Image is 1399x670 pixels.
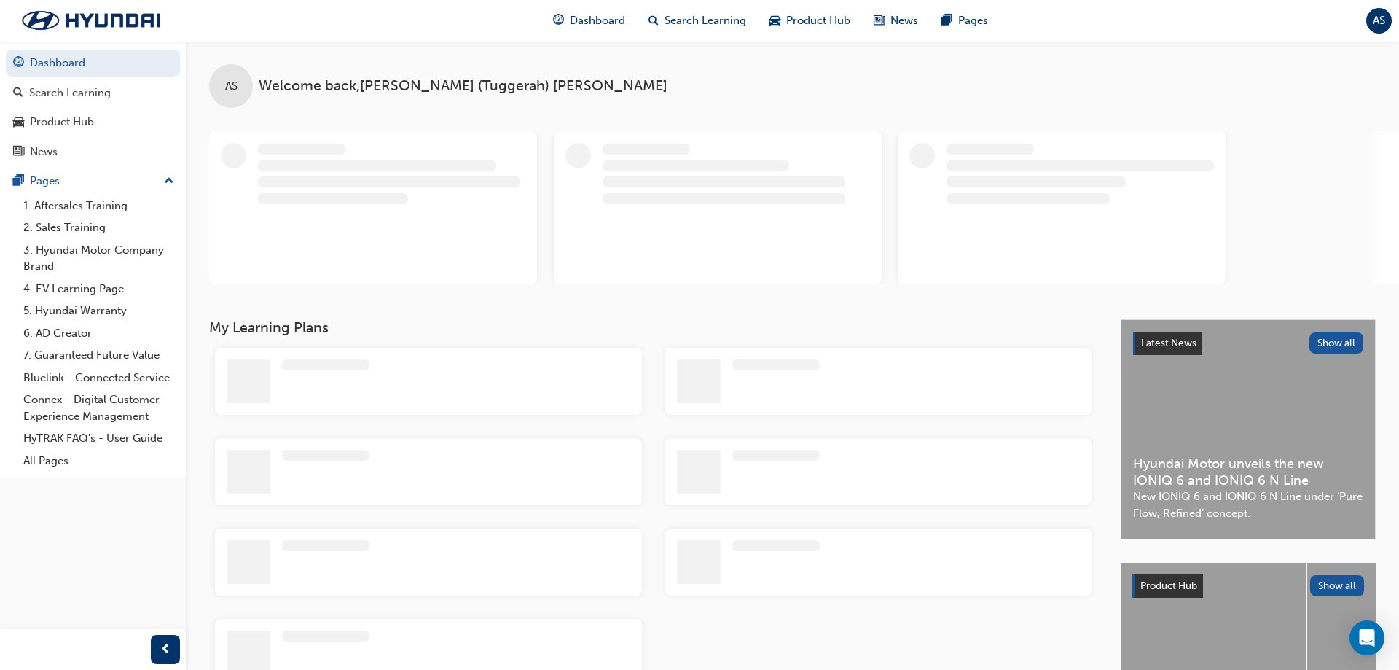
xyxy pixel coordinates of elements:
[930,6,1000,36] a: pages-iconPages
[1133,488,1363,521] span: New IONIQ 6 and IONIQ 6 N Line under ‘Pure Flow, Refined’ concept.
[13,175,24,188] span: pages-icon
[17,217,180,239] a: 2. Sales Training
[1373,12,1385,29] span: AS
[1133,456,1363,488] span: Hyundai Motor unveils the new IONIQ 6 and IONIQ 6 N Line
[17,278,180,300] a: 4. EV Learning Page
[6,168,180,195] button: Pages
[225,78,238,95] span: AS
[17,450,180,472] a: All Pages
[17,322,180,345] a: 6. AD Creator
[17,367,180,389] a: Bluelink - Connected Service
[13,116,24,129] span: car-icon
[786,12,850,29] span: Product Hub
[259,78,667,95] span: Welcome back , [PERSON_NAME] (Tuggerah) [PERSON_NAME]
[1121,319,1376,539] a: Latest NewsShow allHyundai Motor unveils the new IONIQ 6 and IONIQ 6 N LineNew IONIQ 6 and IONIQ ...
[6,79,180,106] a: Search Learning
[648,12,659,30] span: search-icon
[17,389,180,427] a: Connex - Digital Customer Experience Management
[6,47,180,168] button: DashboardSearch LearningProduct HubNews
[1140,580,1197,592] span: Product Hub
[958,12,988,29] span: Pages
[6,50,180,77] a: Dashboard
[1366,8,1392,34] button: AS
[941,12,952,30] span: pages-icon
[862,6,930,36] a: news-iconNews
[30,144,58,160] div: News
[570,12,625,29] span: Dashboard
[1349,620,1384,655] div: Open Intercom Messenger
[30,114,94,131] div: Product Hub
[1132,574,1364,598] a: Product HubShow all
[17,195,180,217] a: 1. Aftersales Training
[1141,337,1196,349] span: Latest News
[7,5,175,36] img: Trak
[29,85,111,101] div: Search Learning
[890,12,918,29] span: News
[13,146,24,159] span: news-icon
[637,6,758,36] a: search-iconSearch Learning
[209,319,1097,336] h3: My Learning Plans
[30,173,60,190] div: Pages
[164,172,174,191] span: up-icon
[17,239,180,278] a: 3. Hyundai Motor Company Brand
[17,344,180,367] a: 7. Guaranteed Future Value
[6,109,180,136] a: Product Hub
[17,300,180,322] a: 5. Hyundai Warranty
[758,6,862,36] a: car-iconProduct Hub
[160,641,171,659] span: prev-icon
[1133,332,1363,355] a: Latest NewsShow all
[13,87,23,100] span: search-icon
[541,6,637,36] a: guage-iconDashboard
[6,139,180,165] a: News
[665,12,746,29] span: Search Learning
[1310,575,1365,596] button: Show all
[769,12,780,30] span: car-icon
[1309,332,1364,354] button: Show all
[13,57,24,70] span: guage-icon
[17,427,180,450] a: HyTRAK FAQ's - User Guide
[553,12,564,30] span: guage-icon
[874,12,885,30] span: news-icon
